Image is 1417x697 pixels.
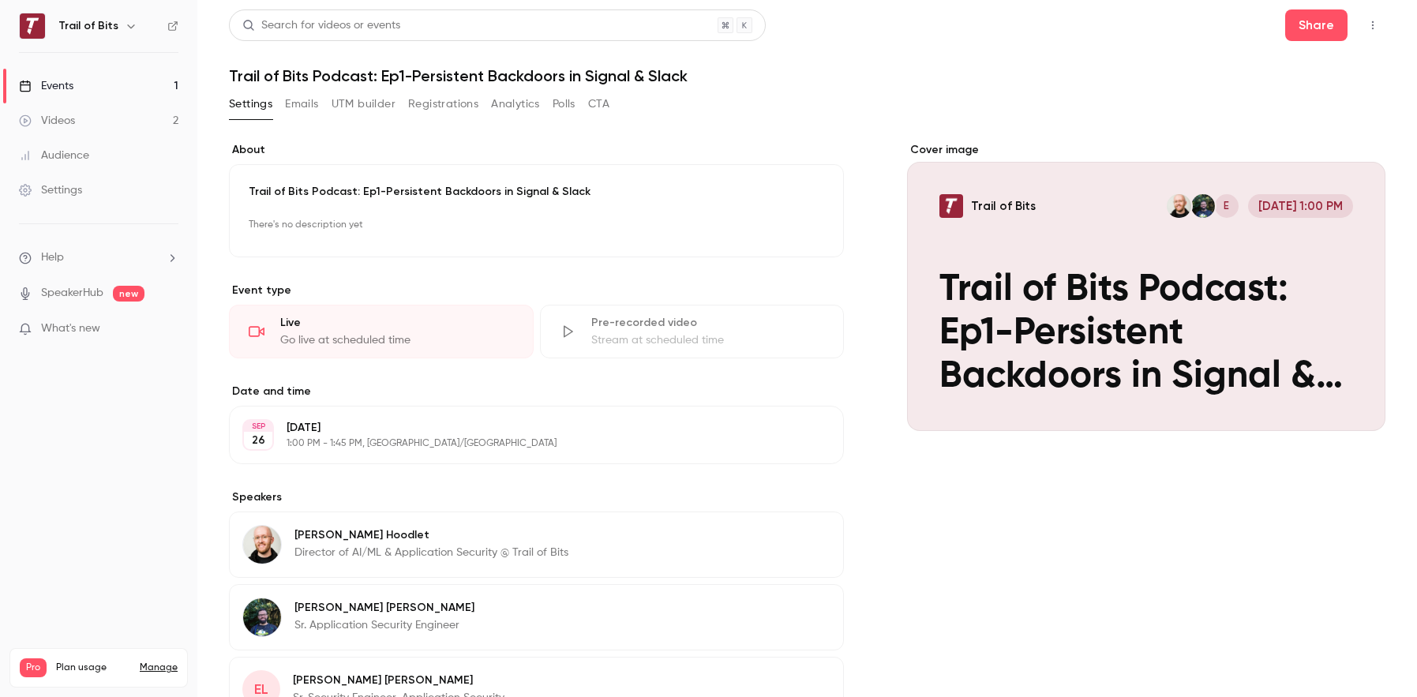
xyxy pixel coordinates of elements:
[229,283,844,298] p: Event type
[19,148,89,163] div: Audience
[229,384,844,399] label: Date and time
[332,92,395,117] button: UTM builder
[140,661,178,674] a: Manage
[229,142,844,158] label: About
[553,92,575,117] button: Polls
[20,13,45,39] img: Trail of Bits
[19,182,82,198] div: Settings
[20,658,47,677] span: Pro
[1285,9,1348,41] button: Share
[287,420,760,436] p: [DATE]
[19,113,75,129] div: Videos
[588,92,609,117] button: CTA
[280,315,514,331] div: Live
[540,305,845,358] div: Pre-recorded videoStream at scheduled time
[229,305,534,358] div: LiveGo live at scheduled time
[229,512,844,578] div: Keith Hoodlet[PERSON_NAME] HoodletDirector of AI/ML & Application Security @ Trail of Bits
[229,66,1385,85] h1: Trail of Bits Podcast: Ep1-Persistent Backdoors in Signal & Slack
[249,212,824,238] p: There's no description yet
[280,332,514,348] div: Go live at scheduled time
[907,142,1385,158] label: Cover image
[285,92,318,117] button: Emails
[408,92,478,117] button: Registrations
[19,249,178,266] li: help-dropdown-opener
[41,320,100,337] span: What's new
[907,142,1385,431] section: Cover image
[243,526,281,564] img: Keith Hoodlet
[113,286,144,302] span: new
[244,421,272,432] div: SEP
[56,661,130,674] span: Plan usage
[287,437,760,450] p: 1:00 PM - 1:45 PM, [GEOGRAPHIC_DATA]/[GEOGRAPHIC_DATA]
[294,600,474,616] p: [PERSON_NAME] [PERSON_NAME]
[19,78,73,94] div: Events
[41,285,103,302] a: SpeakerHub
[294,545,568,560] p: Director of AI/ML & Application Security @ Trail of Bits
[252,433,265,448] p: 26
[58,18,118,34] h6: Trail of Bits
[249,184,824,200] p: Trail of Bits Podcast: Ep1-Persistent Backdoors in Signal & Slack
[242,17,400,34] div: Search for videos or events
[229,92,272,117] button: Settings
[41,249,64,266] span: Help
[229,489,844,505] label: Speakers
[293,673,504,688] p: [PERSON_NAME] [PERSON_NAME]
[294,527,568,543] p: [PERSON_NAME] Hoodlet
[491,92,540,117] button: Analytics
[229,584,844,650] div: Darius Houle[PERSON_NAME] [PERSON_NAME]Sr. Application Security Engineer
[294,617,474,633] p: Sr. Application Security Engineer
[159,322,178,336] iframe: Noticeable Trigger
[591,332,825,348] div: Stream at scheduled time
[591,315,825,331] div: Pre-recorded video
[243,598,281,636] img: Darius Houle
